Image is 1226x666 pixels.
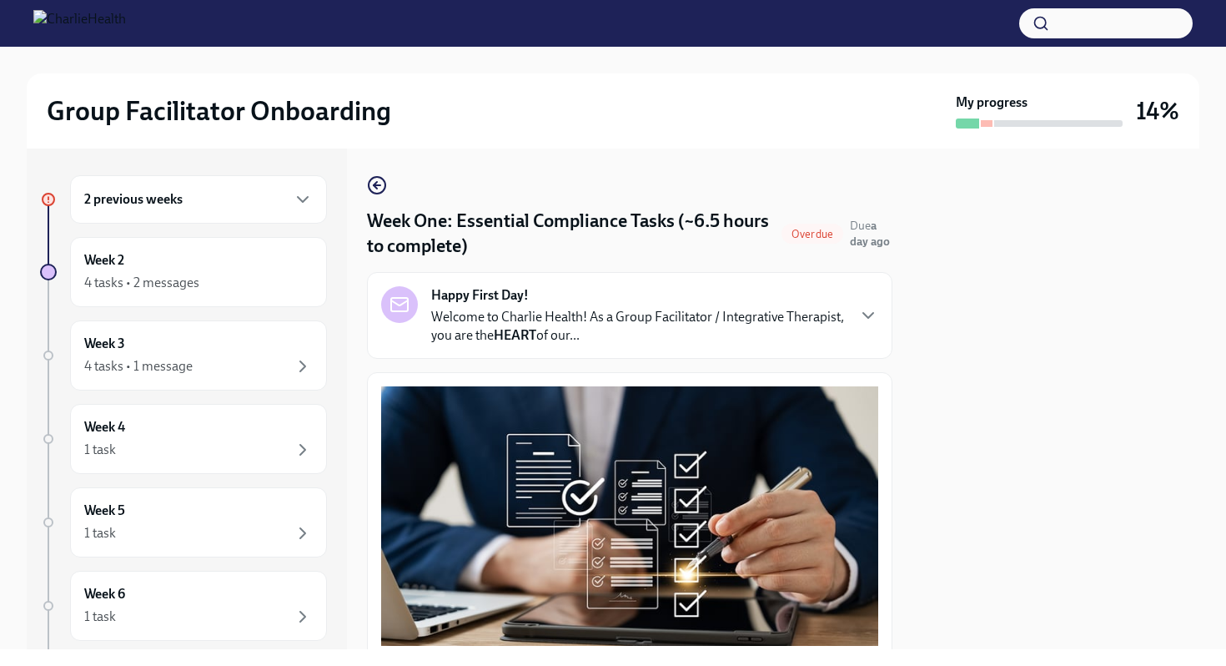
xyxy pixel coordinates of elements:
[850,219,890,249] span: Due
[494,327,536,343] strong: HEART
[850,219,890,249] strong: a day ago
[84,585,125,603] h6: Week 6
[850,218,892,250] span: August 8th, 2025 09:00
[40,320,327,391] a: Week 34 tasks • 1 message
[1136,96,1179,126] h3: 14%
[381,386,878,646] button: Zoom image
[40,487,327,558] a: Week 51 task
[431,308,845,345] p: Welcome to Charlie Health! As a Group Facilitator / Integrative Therapist, you are the of our...
[33,10,126,37] img: CharlieHealth
[47,94,391,128] h2: Group Facilitator Onboarding
[84,418,125,436] h6: Week 4
[84,190,183,209] h6: 2 previous weeks
[84,357,193,376] div: 4 tasks • 1 message
[781,228,843,240] span: Overdue
[70,175,327,224] div: 2 previous weeks
[84,441,116,459] div: 1 task
[431,286,529,305] strong: Happy First Day!
[40,571,327,641] a: Week 61 task
[367,209,775,259] h4: Week One: Essential Compliance Tasks (~6.5 hours to complete)
[84,251,124,270] h6: Week 2
[84,524,116,542] div: 1 task
[40,404,327,474] a: Week 41 task
[84,608,116,626] div: 1 task
[84,335,125,353] h6: Week 3
[956,93,1028,112] strong: My progress
[84,502,125,520] h6: Week 5
[40,237,327,307] a: Week 24 tasks • 2 messages
[84,274,199,292] div: 4 tasks • 2 messages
